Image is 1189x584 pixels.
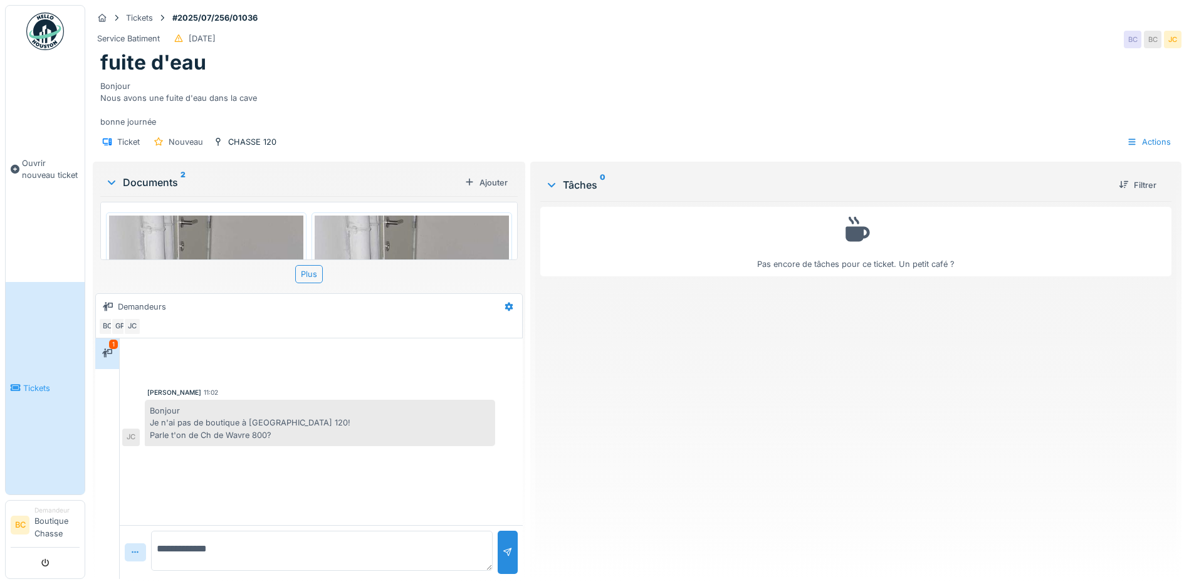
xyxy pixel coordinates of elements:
li: Boutique Chasse [34,506,80,545]
div: Tâches [545,177,1109,192]
div: [DATE] [189,33,216,44]
li: BC [11,516,29,534]
sup: 0 [600,177,605,192]
h1: fuite d'eau [100,51,206,75]
div: Demandeurs [118,301,166,313]
img: Badge_color-CXgf-gQk.svg [26,13,64,50]
div: Bonjour Je n'ai pas de boutique à [GEOGRAPHIC_DATA] 120! Parle t'on de Ch de Wavre 800? [145,400,495,446]
div: GP [111,318,128,335]
div: 1 [109,340,118,349]
div: BC [98,318,116,335]
div: JC [1164,31,1181,48]
div: 11:02 [204,388,218,397]
div: Filtrer [1114,177,1161,194]
div: JC [122,429,140,446]
a: Ouvrir nouveau ticket [6,57,85,282]
div: Ajouter [459,174,513,191]
div: CHASSE 120 [228,136,276,148]
div: Demandeur [34,506,80,515]
div: JC [123,318,141,335]
div: [PERSON_NAME] [147,388,201,397]
div: Documents [105,175,459,190]
div: Plus [295,265,323,283]
strong: #2025/07/256/01036 [167,12,263,24]
div: Bonjour Nous avons une fuite d'eau dans la cave bonne journée [100,75,1174,128]
div: BC [1144,31,1161,48]
div: BC [1124,31,1141,48]
div: Ticket [117,136,140,148]
a: BC DemandeurBoutique Chasse [11,506,80,548]
div: Service Batiment [97,33,160,44]
div: Actions [1121,133,1176,151]
div: Pas encore de tâches pour ce ticket. Un petit café ? [548,212,1163,271]
span: Ouvrir nouveau ticket [22,157,80,181]
a: Tickets [6,282,85,494]
span: Tickets [23,382,80,394]
sup: 2 [181,175,186,190]
div: Tickets [126,12,153,24]
div: Nouveau [169,136,203,148]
